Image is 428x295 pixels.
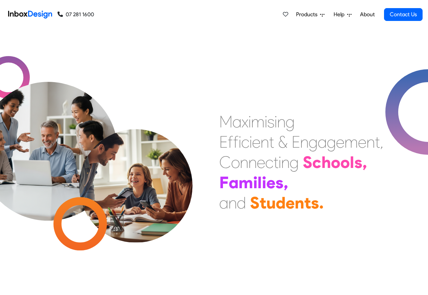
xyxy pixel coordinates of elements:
div: g [286,112,295,132]
div: c [241,132,249,152]
div: f [233,132,239,152]
div: , [380,132,383,152]
div: t [260,193,266,213]
div: a [219,193,228,213]
div: i [248,112,251,132]
div: o [340,152,350,172]
div: n [248,152,257,172]
div: t [375,132,380,152]
a: About [358,8,377,21]
div: s [267,112,274,132]
div: m [344,132,358,152]
div: o [331,152,340,172]
div: n [366,132,375,152]
img: parents_with_child.png [65,101,207,243]
div: g [290,152,299,172]
div: S [250,193,260,213]
div: u [266,193,276,213]
div: n [295,193,304,213]
div: t [269,132,274,152]
div: n [240,152,248,172]
div: e [266,172,275,193]
div: i [239,132,241,152]
div: i [253,172,257,193]
div: E [292,132,300,152]
div: l [350,152,354,172]
div: i [278,152,281,172]
div: m [251,112,265,132]
div: e [358,132,366,152]
div: c [265,152,273,172]
div: s [311,193,319,213]
div: t [304,193,311,213]
a: Contact Us [384,8,423,21]
div: g [327,132,336,152]
div: n [300,132,309,152]
a: 07 281 1600 [58,10,94,19]
div: d [237,193,246,213]
div: h [321,152,331,172]
div: e [252,132,261,152]
div: . [319,193,324,213]
div: e [286,193,295,213]
div: n [261,132,269,152]
div: s [354,152,362,172]
div: x [242,112,248,132]
div: a [232,112,242,132]
div: i [274,112,277,132]
div: , [362,152,367,172]
div: S [303,152,312,172]
div: n [281,152,290,172]
div: d [276,193,286,213]
div: C [219,152,231,172]
div: o [231,152,240,172]
div: , [284,172,288,193]
span: Products [296,10,320,19]
div: F [219,172,229,193]
div: c [312,152,321,172]
div: Maximising Efficient & Engagement, Connecting Schools, Families, and Students. [219,112,383,213]
div: a [229,172,239,193]
div: g [309,132,318,152]
div: e [257,152,265,172]
div: t [273,152,278,172]
div: E [219,132,228,152]
div: l [257,172,262,193]
div: n [277,112,286,132]
div: i [249,132,252,152]
div: & [278,132,288,152]
div: m [239,172,253,193]
div: a [318,132,327,152]
div: f [228,132,233,152]
div: i [265,112,267,132]
div: n [228,193,237,213]
div: M [219,112,232,132]
a: Products [293,8,327,21]
span: Help [334,10,347,19]
div: e [336,132,344,152]
a: Help [331,8,354,21]
div: s [275,172,284,193]
div: i [262,172,266,193]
